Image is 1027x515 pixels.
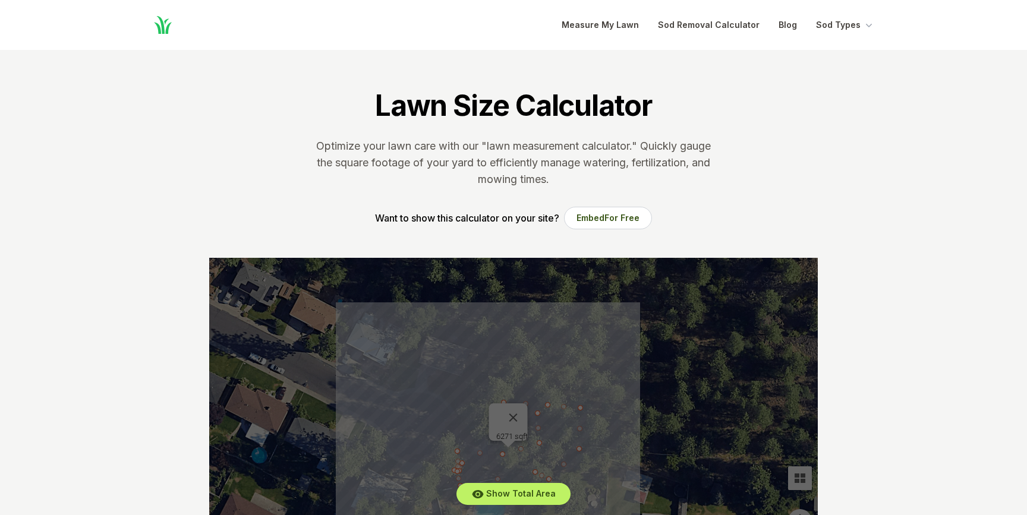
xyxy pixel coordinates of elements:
[562,18,639,32] a: Measure My Lawn
[375,211,559,225] p: Want to show this calculator on your site?
[658,18,760,32] a: Sod Removal Calculator
[604,213,639,223] span: For Free
[456,483,571,505] button: Show Total Area
[314,138,713,188] p: Optimize your lawn care with our "lawn measurement calculator." Quickly gauge the square footage ...
[564,207,652,229] button: EmbedFor Free
[816,18,875,32] button: Sod Types
[779,18,797,32] a: Blog
[375,88,652,124] h1: Lawn Size Calculator
[486,488,556,498] span: Show Total Area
